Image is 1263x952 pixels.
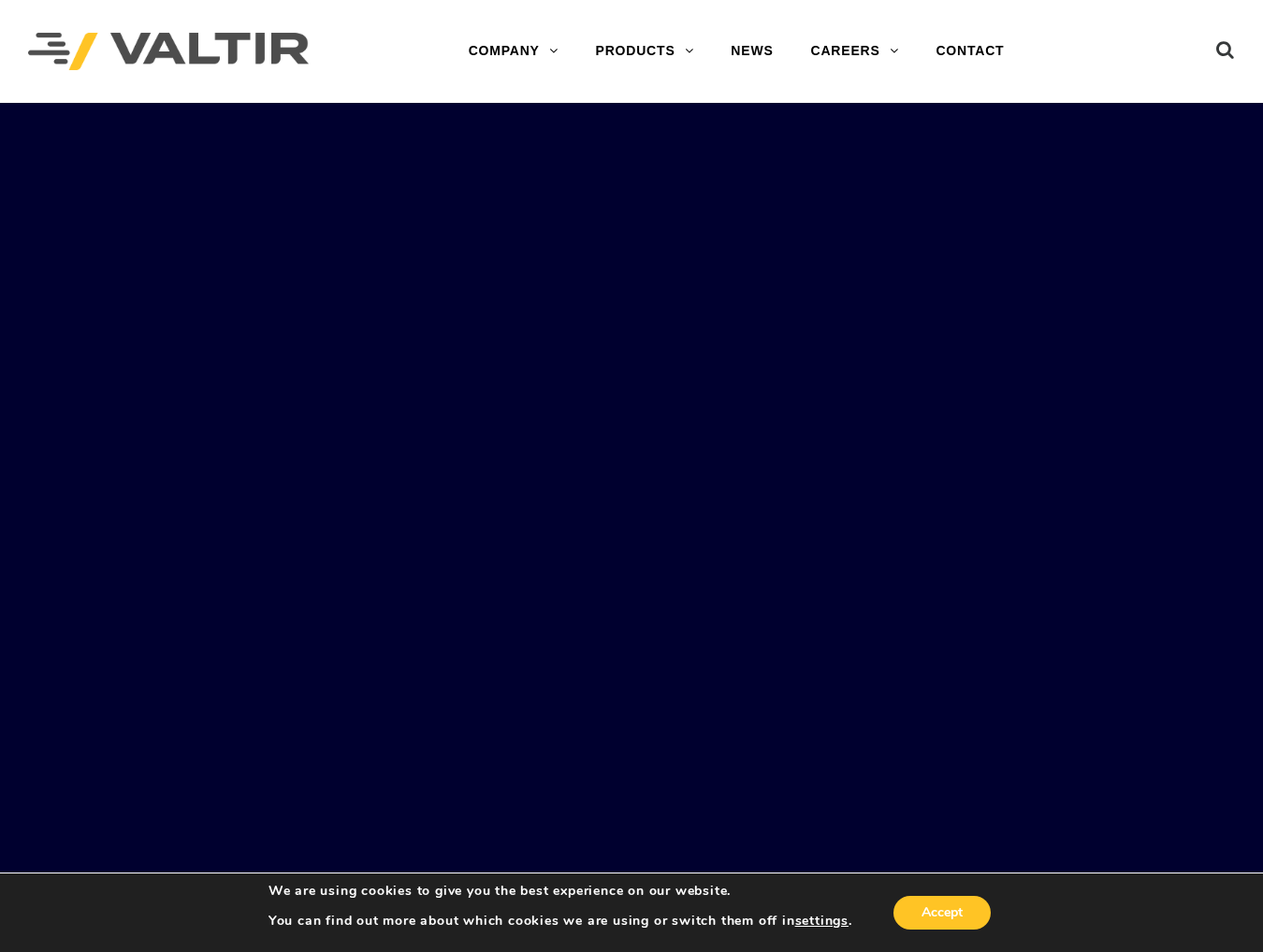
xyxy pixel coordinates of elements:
[712,33,791,70] a: NEWS
[28,33,309,71] img: Valtir
[917,33,1023,70] a: CONTACT
[450,33,577,70] a: COMPANY
[269,883,852,900] p: We are using cookies to give you the best experience on our website.
[269,913,852,930] p: You can find out more about which cookies we are using or switch them off in .
[577,33,713,70] a: PRODUCTS
[795,913,849,930] button: settings
[893,896,991,930] button: Accept
[792,33,918,70] a: CAREERS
